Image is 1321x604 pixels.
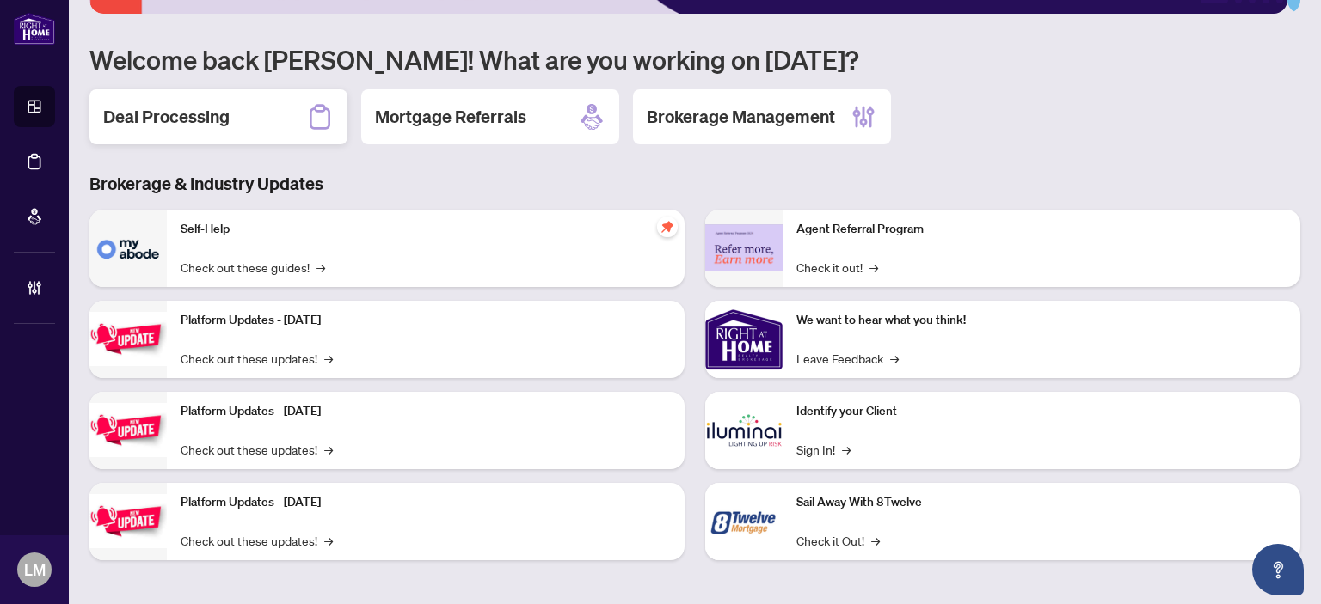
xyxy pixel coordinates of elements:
[869,258,878,277] span: →
[89,43,1300,76] h1: Welcome back [PERSON_NAME]! What are you working on [DATE]?
[24,558,46,582] span: LM
[324,349,333,368] span: →
[89,403,167,457] img: Platform Updates - July 8, 2025
[657,217,678,237] span: pushpin
[796,349,899,368] a: Leave Feedback→
[705,301,783,378] img: We want to hear what you think!
[89,210,167,287] img: Self-Help
[316,258,325,277] span: →
[89,172,1300,196] h3: Brokerage & Industry Updates
[375,105,526,129] h2: Mortgage Referrals
[181,531,333,550] a: Check out these updates!→
[181,220,671,239] p: Self-Help
[842,440,851,459] span: →
[796,311,1287,330] p: We want to hear what you think!
[1252,544,1304,595] button: Open asap
[324,440,333,459] span: →
[796,531,880,550] a: Check it Out!→
[796,440,851,459] a: Sign In!→
[89,312,167,366] img: Platform Updates - July 21, 2025
[796,493,1287,512] p: Sail Away With 8Twelve
[89,494,167,548] img: Platform Updates - June 23, 2025
[796,258,878,277] a: Check it out!→
[181,349,333,368] a: Check out these updates!→
[181,493,671,512] p: Platform Updates - [DATE]
[103,105,230,129] h2: Deal Processing
[796,402,1287,421] p: Identify your Client
[181,258,325,277] a: Check out these guides!→
[705,392,783,469] img: Identify your Client
[14,13,55,45] img: logo
[181,311,671,330] p: Platform Updates - [DATE]
[181,440,333,459] a: Check out these updates!→
[647,105,835,129] h2: Brokerage Management
[324,531,333,550] span: →
[796,220,1287,239] p: Agent Referral Program
[705,483,783,560] img: Sail Away With 8Twelve
[871,531,880,550] span: →
[705,224,783,271] img: Agent Referral Program
[890,349,899,368] span: →
[181,402,671,421] p: Platform Updates - [DATE]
